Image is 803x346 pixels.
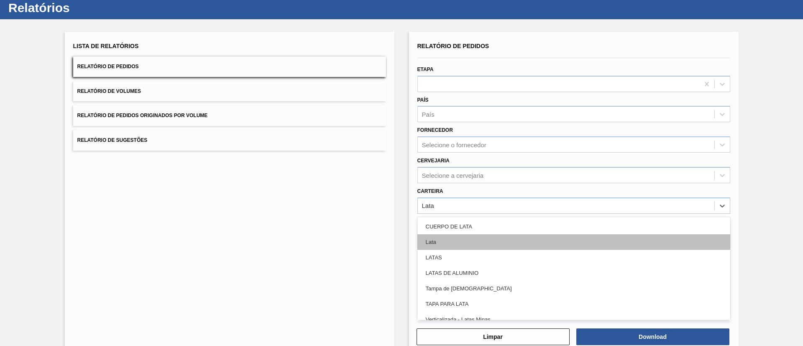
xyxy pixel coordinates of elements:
[8,3,157,13] h1: Relatórios
[417,250,730,265] div: LATAS
[417,281,730,296] div: Tampa de [DEMOGRAPHIC_DATA]
[417,43,489,49] span: Relatório de Pedidos
[73,43,139,49] span: Lista de Relatórios
[417,312,730,327] div: Verticalizada - Latas Minas
[77,113,208,118] span: Relatório de Pedidos Originados por Volume
[73,56,386,77] button: Relatório de Pedidos
[417,265,730,281] div: LATAS DE ALUMINIO
[417,328,570,345] button: Limpar
[576,328,729,345] button: Download
[417,234,730,250] div: Lata
[73,81,386,102] button: Relatório de Volumes
[417,296,730,312] div: TAPA PARA LATA
[73,105,386,126] button: Relatório de Pedidos Originados por Volume
[77,64,139,69] span: Relatório de Pedidos
[417,97,429,103] label: País
[422,172,484,179] div: Selecione a cervejaria
[417,158,450,164] label: Cervejaria
[77,137,148,143] span: Relatório de Sugestões
[417,219,730,234] div: CUERPO DE LATA
[417,127,453,133] label: Fornecedor
[422,111,435,118] div: País
[417,188,443,194] label: Carteira
[77,88,141,94] span: Relatório de Volumes
[73,130,386,151] button: Relatório de Sugestões
[422,141,486,149] div: Selecione o fornecedor
[417,67,434,72] label: Etapa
